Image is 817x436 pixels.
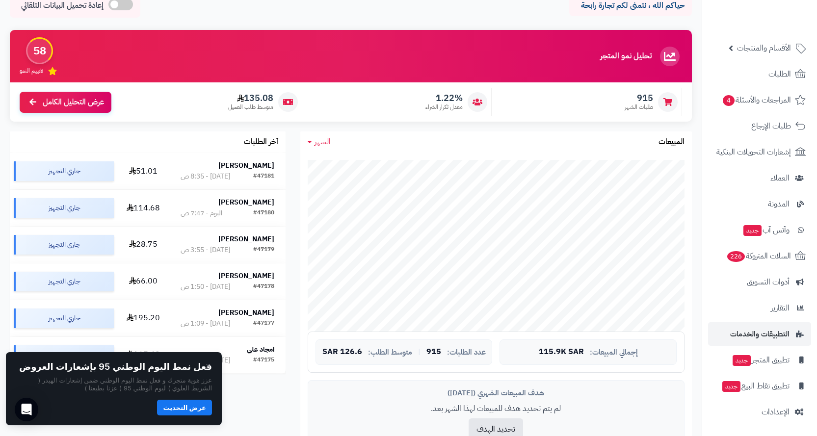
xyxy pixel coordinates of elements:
div: #47179 [253,245,274,255]
div: #47181 [253,172,274,181]
a: أدوات التسويق [708,270,811,294]
strong: [PERSON_NAME] [218,160,274,171]
h3: آخر الطلبات [244,138,278,147]
a: الشهر [308,136,331,148]
span: تطبيق نقاط البيع [721,379,790,393]
a: طلبات الإرجاع [708,114,811,138]
span: التقارير [771,301,790,315]
span: إشعارات التحويلات البنكية [716,145,791,159]
span: عدد الطلبات: [447,348,486,357]
strong: [PERSON_NAME] [218,271,274,281]
div: #47177 [253,319,274,329]
a: تطبيق نقاط البيعجديد [708,374,811,398]
span: متوسط الطلب: [368,348,412,357]
div: جاري التجهيز [14,198,114,218]
span: الأقسام والمنتجات [737,41,791,55]
div: [DATE] - 3:55 ص [181,245,230,255]
span: معدل تكرار الشراء [425,103,463,111]
span: وآتس آب [742,223,790,237]
div: جاري التجهيز [14,272,114,291]
a: الإعدادات [708,400,811,424]
span: العملاء [770,171,790,185]
p: لم يتم تحديد هدف للمبيعات لهذا الشهر بعد. [316,403,677,414]
a: المراجعات والأسئلة4 [708,88,811,112]
span: جديد [733,355,751,366]
span: 115.9K SAR [539,348,584,357]
span: تقييم النمو [20,67,43,75]
span: المراجعات والأسئلة [722,93,791,107]
strong: امجاد علي [247,344,274,355]
span: 4 [723,95,735,106]
a: عرض التحليل الكامل [20,92,111,113]
span: الطلبات [768,67,791,81]
div: جاري التجهيز [14,345,114,365]
span: المدونة [768,197,790,211]
td: 66.00 [118,263,169,300]
span: 915 [426,348,441,357]
span: 226 [727,251,745,262]
h3: المبيعات [659,138,685,147]
span: متوسط طلب العميل [228,103,273,111]
div: جاري التجهيز [14,161,114,181]
a: التطبيقات والخدمات [708,322,811,346]
span: | [418,348,421,356]
h3: تحليل نمو المتجر [600,52,652,61]
span: التطبيقات والخدمات [730,327,790,341]
span: 135.08 [228,93,273,103]
img: logo-2.png [750,23,808,43]
div: هدف المبيعات الشهري ([DATE]) [316,388,677,398]
span: الشهر [315,136,331,148]
a: تطبيق المتجرجديد [708,348,811,372]
div: [DATE] - 1:09 ص [181,319,230,329]
div: #47175 [253,356,274,365]
a: الطلبات [708,62,811,86]
p: عزز هوية متجرك و فعل نمط اليوم الوطني ضمن إشعارات الهيدر ( الشريط العلوي ) ليوم الوطني 95 ( عزنا ... [16,376,212,392]
strong: [PERSON_NAME] [218,234,274,244]
td: 167.48 [118,337,169,373]
a: وآتس آبجديد [708,218,811,242]
a: السلات المتروكة226 [708,244,811,268]
div: جاري التجهيز [14,235,114,255]
div: اليوم - 7:47 ص [181,208,222,218]
span: طلبات الشهر [625,103,653,111]
a: العملاء [708,166,811,190]
strong: [PERSON_NAME] [218,197,274,207]
a: إشعارات التحويلات البنكية [708,140,811,164]
span: طلبات الإرجاع [751,119,791,133]
div: #47180 [253,208,274,218]
span: الإعدادات [762,405,790,419]
td: 114.68 [118,190,169,226]
span: جديد [743,225,762,236]
span: تطبيق المتجر [732,353,790,367]
td: 195.20 [118,300,169,336]
a: المدونة [708,192,811,216]
div: جاري التجهيز [14,308,114,328]
div: #47178 [253,282,274,292]
strong: [PERSON_NAME] [218,308,274,318]
div: Open Intercom Messenger [15,398,38,421]
div: [DATE] - 1:50 ص [181,282,230,292]
div: [DATE] - 8:35 ص [181,172,230,181]
span: 1.22% [425,93,463,103]
span: 126.6 SAR [322,348,362,357]
span: 915 [625,93,653,103]
span: السلات المتروكة [726,249,791,263]
h2: فعل نمط اليوم الوطني 95 بإشعارات العروض [19,362,212,372]
span: جديد [722,381,740,392]
span: عرض التحليل الكامل [43,97,104,108]
a: التقارير [708,296,811,320]
td: 28.75 [118,227,169,263]
button: عرض التحديث [157,400,212,415]
span: إجمالي المبيعات: [590,348,638,357]
td: 51.01 [118,153,169,189]
span: أدوات التسويق [747,275,790,289]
